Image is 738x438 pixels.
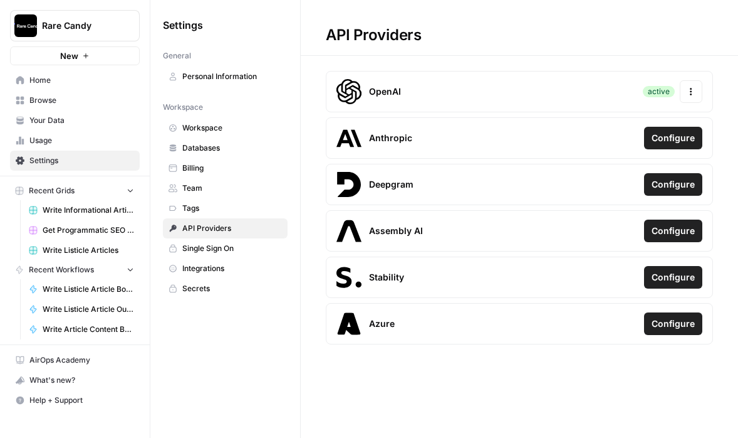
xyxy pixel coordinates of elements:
span: Configure [652,271,695,284]
button: Workspace: Rare Candy [10,10,140,41]
a: Integrations [163,259,288,279]
a: AirOps Academy [10,350,140,370]
span: Stability [369,271,404,284]
a: Databases [163,138,288,158]
a: Single Sign On [163,238,288,259]
a: Your Data [10,110,140,131]
a: Write Informational Articles [23,200,140,220]
span: Billing [182,163,282,174]
span: Help + Support [29,395,134,406]
span: Recent Grids [29,185,75,196]
button: What's new? [10,370,140,390]
button: Configure [644,312,702,335]
span: Team [182,183,282,194]
img: Rare Candy Logo [14,14,37,37]
span: Usage [29,135,134,146]
a: Home [10,70,140,90]
button: Configure [644,220,702,242]
div: API Providers [301,25,447,45]
button: Configure [644,127,702,149]
div: active [643,86,675,97]
span: AirOps Academy [29,355,134,366]
a: Personal Information [163,67,288,87]
a: Write Listicle Articles [23,240,140,260]
span: Configure [652,318,695,330]
span: Settings [29,155,134,166]
span: Workspace [182,122,282,134]
span: Write Listicle Article Body [43,284,134,295]
span: Anthropic [369,132,412,144]
span: Configure [652,132,695,144]
span: Databases [182,142,282,154]
a: Tags [163,198,288,218]
a: Get Programmatic SEO Keyword Ideas [23,220,140,240]
a: Workspace [163,118,288,138]
span: New [60,50,78,62]
button: Recent Workflows [10,260,140,279]
span: Settings [163,18,203,33]
span: Configure [652,225,695,237]
span: Recent Workflows [29,264,94,275]
span: Get Programmatic SEO Keyword Ideas [43,225,134,236]
a: Usage [10,131,140,151]
span: Your Data [29,115,134,126]
span: Azure [369,318,395,330]
span: Secrets [182,283,282,294]
a: Browse [10,90,140,110]
span: Browse [29,95,134,106]
span: Home [29,75,134,86]
span: Configure [652,178,695,191]
button: New [10,46,140,65]
a: Secrets [163,279,288,299]
span: Workspace [163,102,203,113]
span: Single Sign On [182,243,282,254]
span: Deepgram [369,178,413,191]
button: Configure [644,266,702,289]
a: API Providers [163,218,288,238]
span: General [163,50,191,61]
a: Write Listicle Article Outline [23,299,140,319]
a: Settings [10,151,140,171]
a: Billing [163,158,288,178]
button: Help + Support [10,390,140,410]
span: Write Listicle Article Outline [43,304,134,315]
span: Integrations [182,263,282,274]
span: Write Listicle Articles [43,245,134,256]
span: Assembly AI [369,225,423,237]
a: Write Listicle Article Body [23,279,140,299]
span: Rare Candy [42,19,118,32]
span: API Providers [182,223,282,234]
div: What's new? [11,371,139,390]
button: Recent Grids [10,181,140,200]
span: Tags [182,203,282,214]
a: Team [163,178,288,198]
span: Personal Information [182,71,282,82]
span: OpenAI [369,85,401,98]
span: Write Informational Articles [43,205,134,216]
button: Configure [644,173,702,196]
span: Write Article Content Brief [43,324,134,335]
a: Write Article Content Brief [23,319,140,339]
